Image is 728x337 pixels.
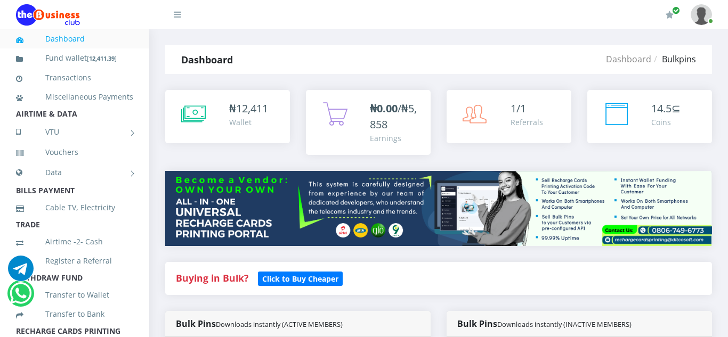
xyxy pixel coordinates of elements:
a: Fund wallet[12,411.39] [16,46,133,71]
div: Earnings [370,133,420,144]
a: Chat for support [10,289,31,306]
strong: Bulk Pins [176,318,343,330]
i: Renew/Upgrade Subscription [666,11,674,19]
a: Data [16,159,133,186]
strong: Bulk Pins [457,318,632,330]
small: [ ] [87,54,117,62]
div: Referrals [511,117,543,128]
div: ⊆ [651,101,681,117]
a: Vouchers [16,140,133,165]
span: 1/1 [511,101,526,116]
a: Airtime -2- Cash [16,229,133,254]
a: Transactions [16,65,133,90]
span: /₦5,858 [370,101,417,131]
b: ₦0.00 [370,101,398,116]
div: ₦ [229,101,268,117]
span: 14.5 [651,101,672,116]
strong: Buying in Bulk? [176,272,248,284]
a: Dashboard [606,53,651,65]
a: VTU [16,119,133,145]
a: Miscellaneous Payments [16,85,133,109]
div: Wallet [229,117,268,128]
a: ₦0.00/₦5,858 Earnings [306,90,431,155]
a: Transfer to Bank [16,302,133,326]
img: Logo [16,4,80,26]
a: Click to Buy Cheaper [258,272,343,284]
a: Dashboard [16,27,133,51]
span: 12,411 [236,101,268,116]
a: Chat for support [8,264,34,281]
img: User [691,4,712,25]
small: Downloads instantly (ACTIVE MEMBERS) [216,319,343,329]
a: Transfer to Wallet [16,283,133,307]
li: Bulkpins [651,53,696,65]
img: multitenant_rcp.png [165,171,712,246]
strong: Dashboard [181,53,233,66]
a: Cable TV, Electricity [16,195,133,220]
b: 12,411.39 [89,54,115,62]
a: ₦12,411 Wallet [165,90,290,143]
span: Renew/Upgrade Subscription [672,6,680,14]
a: 1/1 Referrals [447,90,571,143]
b: Click to Buy Cheaper [262,274,338,284]
a: Register a Referral [16,249,133,273]
small: Downloads instantly (INACTIVE MEMBERS) [497,319,632,329]
div: Coins [651,117,681,128]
